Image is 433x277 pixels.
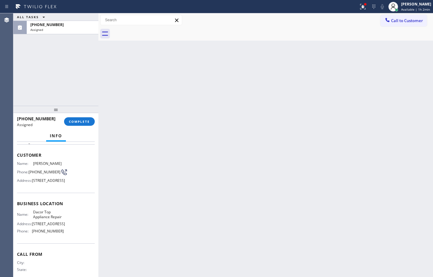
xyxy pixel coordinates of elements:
span: Business location [17,201,95,206]
span: State: [17,267,33,272]
span: Assigned [17,122,32,127]
span: Phone: [17,170,29,174]
span: [PHONE_NUMBER] [30,22,64,27]
span: [PHONE_NUMBER] [32,229,64,233]
span: Customer [17,152,95,158]
button: Info [46,130,66,142]
span: Available | 1h 2min [401,7,430,12]
button: Mute [378,2,387,11]
input: Search [101,15,182,25]
span: COMPLETE [69,119,90,124]
span: [STREET_ADDRESS] [32,222,65,226]
div: [PERSON_NAME] [401,2,431,7]
span: Assigned [30,28,43,32]
button: Call to Customer [380,15,427,26]
span: [PHONE_NUMBER] [17,116,56,122]
span: Address: [17,222,32,226]
span: Name: [17,161,33,166]
span: Address: [17,178,32,183]
span: Call to Customer [391,18,423,23]
span: Info [50,133,62,138]
span: [STREET_ADDRESS] [32,178,65,183]
span: Name: [17,212,33,217]
button: ALL TASKS [13,13,51,21]
span: [PHONE_NUMBER] [29,170,60,174]
span: Phone: [17,229,32,233]
span: [PERSON_NAME] [33,161,63,166]
span: Call From [17,251,95,257]
span: City: [17,260,33,265]
span: Dacor Top Appliance Repair [33,210,63,219]
span: ALL TASKS [17,15,39,19]
button: COMPLETE [64,117,95,126]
